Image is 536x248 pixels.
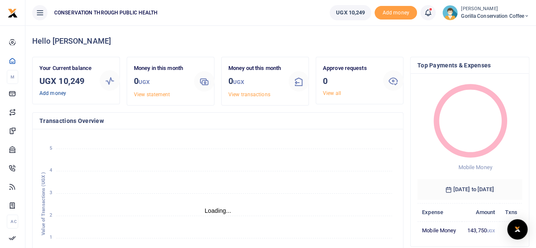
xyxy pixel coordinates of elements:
[500,203,522,221] th: Txns
[462,203,500,221] th: Amount
[228,75,282,89] h3: 0
[51,9,161,17] span: CONSERVATION THROUGH PUBLIC HEALTH
[417,203,462,221] th: Expense
[50,212,52,218] tspan: 2
[50,167,52,173] tspan: 4
[326,5,375,20] li: Wallet ballance
[228,64,282,73] p: Money out this month
[500,221,522,239] td: 3
[39,90,66,96] a: Add money
[323,90,341,96] a: View all
[139,79,150,85] small: UGX
[7,215,18,228] li: Ac
[50,190,52,195] tspan: 3
[8,8,18,18] img: logo-small
[32,36,529,46] h4: Hello [PERSON_NAME]
[330,5,371,20] a: UGX 10,249
[233,79,244,85] small: UGX
[461,6,529,13] small: [PERSON_NAME]
[417,221,462,239] td: Mobile Money
[205,207,231,214] text: Loading...
[417,61,522,70] h4: Top Payments & Expenses
[323,64,376,73] p: Approve requests
[8,9,18,16] a: logo-small logo-large logo-large
[461,12,529,20] span: Gorilla Conservation Coffee
[336,8,365,17] span: UGX 10,249
[50,235,52,240] tspan: 1
[458,164,492,170] span: Mobile Money
[39,116,396,125] h4: Transactions Overview
[228,92,270,98] a: View transactions
[375,6,417,20] li: Toup your wallet
[7,70,18,84] li: M
[39,75,93,87] h3: UGX 10,249
[507,219,528,240] div: Open Intercom Messenger
[134,64,187,73] p: Money in this month
[462,221,500,239] td: 143,750
[442,5,458,20] img: profile-user
[375,9,417,15] a: Add money
[41,172,46,235] text: Value of Transactions (UGX )
[417,179,522,200] h6: [DATE] to [DATE]
[134,75,187,89] h3: 0
[442,5,529,20] a: profile-user [PERSON_NAME] Gorilla Conservation Coffee
[134,92,170,98] a: View statement
[375,6,417,20] span: Add money
[323,75,376,87] h3: 0
[487,228,495,233] small: UGX
[39,64,93,73] p: Your Current balance
[50,145,52,151] tspan: 5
